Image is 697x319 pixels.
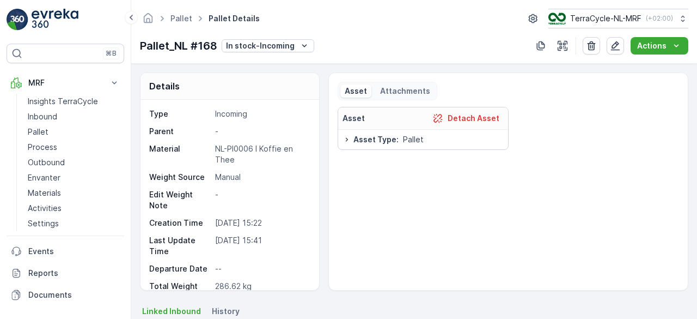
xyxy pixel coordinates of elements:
[28,157,65,168] p: Outbound
[215,218,308,228] p: [DATE] 15:22
[215,126,308,137] p: -
[637,40,667,51] p: Actions
[215,143,308,165] p: NL-PI0006 I Koffie en Thee
[353,134,399,145] span: Asset Type :
[28,188,61,198] p: Materials
[631,37,688,55] button: Actions
[212,306,240,317] span: History
[7,72,124,94] button: MRF
[149,235,211,257] p: Last Update Time
[23,109,124,124] a: Inbound
[7,9,28,31] img: logo
[149,80,180,93] p: Details
[448,113,499,124] p: Detach Asset
[23,124,124,140] a: Pallet
[646,14,673,23] p: ( +02:00 )
[149,126,211,137] p: Parent
[226,40,295,51] p: In stock-Incoming
[215,109,308,119] p: Incoming
[23,94,124,109] a: Insights TerraCycle
[142,16,154,26] a: Homepage
[149,143,211,165] p: Material
[28,203,62,214] p: Activities
[380,86,430,97] p: Attachments
[28,111,57,122] p: Inbound
[548,9,688,28] button: TerraCycle-NL-MRF(+02:00)
[28,142,57,153] p: Process
[23,140,124,155] a: Process
[23,216,124,231] a: Settings
[28,127,48,137] p: Pallet
[215,263,308,274] p: --
[149,109,211,119] p: Type
[106,49,117,58] p: ⌘B
[403,134,424,145] span: Pallet
[32,9,78,31] img: logo_light-DOdMpM7g.png
[149,263,211,274] p: Departure Date
[222,39,314,52] button: In stock-Incoming
[206,13,262,24] span: Pallet Details
[28,96,98,107] p: Insights TerraCycle
[28,246,120,257] p: Events
[7,262,124,284] a: Reports
[215,281,308,292] p: 286.62 kg
[343,113,365,124] p: Asset
[548,13,566,25] img: TC_v739CUj.png
[428,112,504,125] button: Detach Asset
[140,38,217,54] p: Pallet_NL #168
[28,218,59,229] p: Settings
[215,189,308,211] p: -
[149,189,211,211] p: Edit Weight Note
[28,290,120,300] p: Documents
[570,13,641,24] p: TerraCycle-NL-MRF
[149,218,211,228] p: Creation Time
[23,170,124,185] a: Envanter
[345,86,367,97] p: Asset
[23,185,124,201] a: Materials
[7,284,124,306] a: Documents
[170,14,192,23] a: Pallet
[149,172,211,183] p: Weight Source
[142,306,201,317] span: Linked Inbound
[7,240,124,262] a: Events
[215,235,308,257] p: [DATE] 15:41
[28,172,60,183] p: Envanter
[28,77,102,88] p: MRF
[215,172,308,183] p: Manual
[23,201,124,216] a: Activities
[28,268,120,279] p: Reports
[149,281,211,292] p: Total Weight
[23,155,124,170] a: Outbound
